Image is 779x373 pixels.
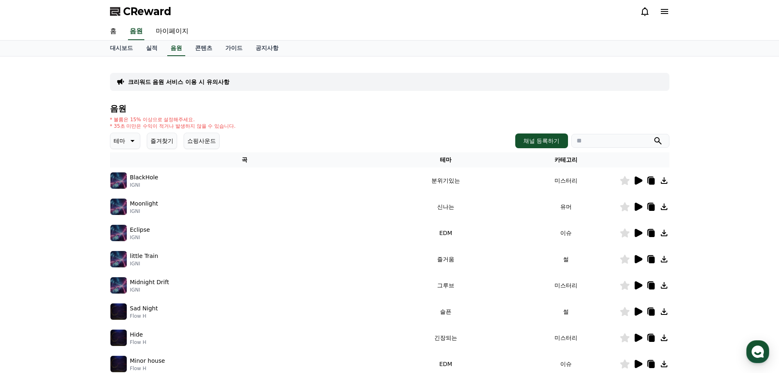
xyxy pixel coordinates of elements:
[130,330,143,339] p: Hide
[512,246,620,272] td: 썰
[110,5,171,18] a: CReward
[128,78,229,86] a: 크리워드 음원 서비스 이용 시 유의사항
[110,330,127,346] img: music
[110,116,236,123] p: * 볼륨은 15% 이상으로 설정해주세요.
[515,133,568,148] button: 채널 등록하기
[130,234,150,241] p: IGNI
[114,135,125,147] p: 테마
[139,41,164,56] a: 실적
[110,356,127,372] img: music
[512,298,620,325] td: 썰
[130,357,165,365] p: Minor house
[130,304,158,313] p: Sad Night
[110,172,127,189] img: music
[130,199,158,208] p: Moonlight
[75,272,85,279] span: 대화
[149,23,195,40] a: 마이페이지
[123,5,171,18] span: CReward
[379,152,512,167] th: 테마
[379,325,512,351] td: 긴장되는
[379,167,512,194] td: 분위기있는
[130,287,169,293] p: IGNI
[379,194,512,220] td: 신나는
[126,272,136,278] span: 설정
[130,173,158,182] p: BlackHole
[512,167,620,194] td: 미스터리
[2,260,54,280] a: 홈
[110,123,236,129] p: * 35초 미만은 수익이 적거나 발생하지 않을 수 있습니다.
[184,133,220,149] button: 쇼핑사운드
[379,272,512,298] td: 그루브
[110,152,379,167] th: 곡
[26,272,31,278] span: 홈
[147,133,177,149] button: 즐겨찾기
[379,246,512,272] td: 즐거움
[512,194,620,220] td: 유머
[110,251,127,267] img: music
[130,226,150,234] p: Eclipse
[512,152,620,167] th: 카테고리
[103,23,123,40] a: 홈
[512,325,620,351] td: 미스터리
[130,313,158,319] p: Flow H
[130,182,158,188] p: IGNI
[219,41,249,56] a: 가이드
[110,199,127,215] img: music
[379,220,512,246] td: EDM
[128,23,144,40] a: 음원
[54,260,106,280] a: 대화
[512,272,620,298] td: 미스터리
[110,225,127,241] img: music
[249,41,285,56] a: 공지사항
[130,278,169,287] p: Midnight Drift
[110,303,127,320] img: music
[110,133,140,149] button: 테마
[110,277,127,294] img: music
[106,260,157,280] a: 설정
[512,220,620,246] td: 이슈
[189,41,219,56] a: 콘텐츠
[379,298,512,325] td: 슬픈
[130,365,165,372] p: Flow H
[130,339,146,346] p: Flow H
[130,260,158,267] p: IGNI
[130,208,158,215] p: IGNI
[130,252,158,260] p: little Train
[167,41,185,56] a: 음원
[110,104,669,113] h4: 음원
[103,41,139,56] a: 대시보드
